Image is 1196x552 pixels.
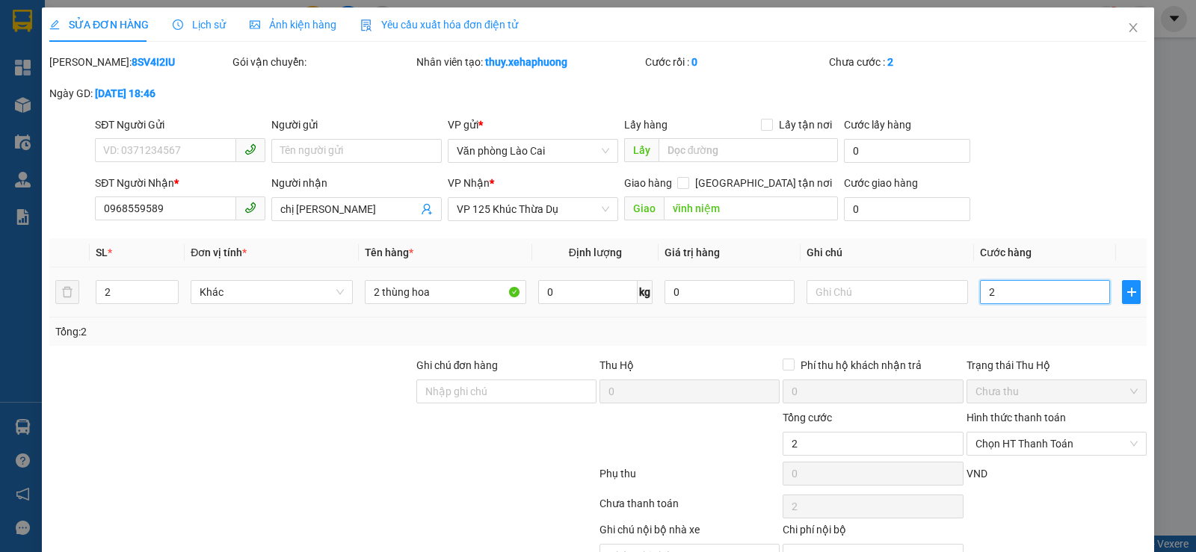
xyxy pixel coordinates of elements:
div: [PERSON_NAME]: [49,54,229,70]
li: Số [GEOGRAPHIC_DATA], [GEOGRAPHIC_DATA] [83,37,339,55]
input: Dọc đường [664,196,839,220]
span: SL [96,246,108,258]
span: kg [638,280,653,304]
label: Ghi chú đơn hàng [416,359,499,371]
b: 8SV4I2IU [132,56,175,68]
span: SỬA ĐƠN HÀNG [49,19,149,31]
div: Nhân viên tạo: [416,54,643,70]
div: VP gửi [448,117,618,133]
b: 2 [887,56,893,68]
span: Giao hàng [624,177,672,189]
label: Cước giao hàng [844,177,918,189]
input: Cước giao hàng [844,197,970,221]
span: Lấy hàng [624,119,668,131]
div: Tổng: 2 [55,323,463,340]
button: plus [1122,280,1141,304]
span: VP 125 Khúc Thừa Dụ [457,198,609,220]
span: VP Nhận [448,177,490,189]
b: thuy.xehaphuong [485,56,567,68]
span: Lấy [624,138,659,162]
span: clock-circle [173,19,183,30]
span: plus [1123,286,1140,298]
span: phone [244,143,256,155]
div: Người gửi [271,117,442,133]
span: Lấy tận nơi [773,117,838,133]
input: Dọc đường [659,138,839,162]
div: SĐT Người Gửi [95,117,265,133]
div: Ngày GD: [49,85,229,102]
div: Ghi chú nội bộ nhà xe [599,521,780,544]
div: SĐT Người Nhận [95,175,265,191]
div: Người nhận [271,175,442,191]
span: user-add [421,203,433,215]
span: Chọn HT Thanh Toán [975,432,1138,455]
label: Cước lấy hàng [844,119,911,131]
span: Khác [200,281,343,303]
div: Cước rồi : [645,54,825,70]
b: [PERSON_NAME] Sunrise [113,17,308,36]
span: close [1127,22,1139,34]
input: Ghi Chú [807,280,968,304]
th: Ghi chú [801,238,974,267]
span: [GEOGRAPHIC_DATA] tận nơi [689,175,838,191]
span: edit [49,19,60,30]
input: VD: Bàn, Ghế [365,280,526,304]
span: VND [967,468,987,480]
img: icon [360,19,372,31]
b: [DATE] 18:46 [95,87,155,99]
button: Close [1112,7,1154,49]
span: phone [244,202,256,214]
div: Trạng thái Thu Hộ [967,357,1147,373]
div: Phụ thu [598,465,781,491]
span: Tổng cước [783,412,832,424]
input: Ghi chú đơn hàng [416,379,597,403]
div: Chi phí nội bộ [783,521,963,544]
span: Tên hàng [365,246,413,258]
span: Ảnh kiện hàng [250,19,336,31]
b: Gửi khách hàng [141,77,280,96]
b: GỬI : Văn phòng Lào Cai [19,108,153,158]
span: picture [250,19,260,30]
span: Lịch sử [173,19,226,31]
span: Cước hàng [980,246,1032,258]
span: Đơn vị tính [191,246,247,258]
span: Văn phòng Lào Cai [457,140,609,162]
label: Hình thức thanh toán [967,412,1066,424]
li: Hotline: 19003239 - 0926.621.621 [83,55,339,74]
span: Chưa thu [975,380,1138,403]
img: logo.jpg [19,19,93,93]
input: Cước lấy hàng [844,139,970,163]
span: Yêu cầu xuất hóa đơn điện tử [360,19,518,31]
div: Chưa cước : [829,54,1009,70]
span: Định lượng [569,246,622,258]
div: Gói vận chuyển: [232,54,413,70]
span: Giao [624,196,664,220]
span: Thu Hộ [599,359,634,371]
span: Giá trị hàng [665,246,720,258]
div: Chưa thanh toán [598,495,781,521]
span: Phí thu hộ khách nhận trả [795,357,928,373]
button: delete [55,280,79,304]
h1: DJHRFW4J [163,108,259,141]
b: 0 [691,56,697,68]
